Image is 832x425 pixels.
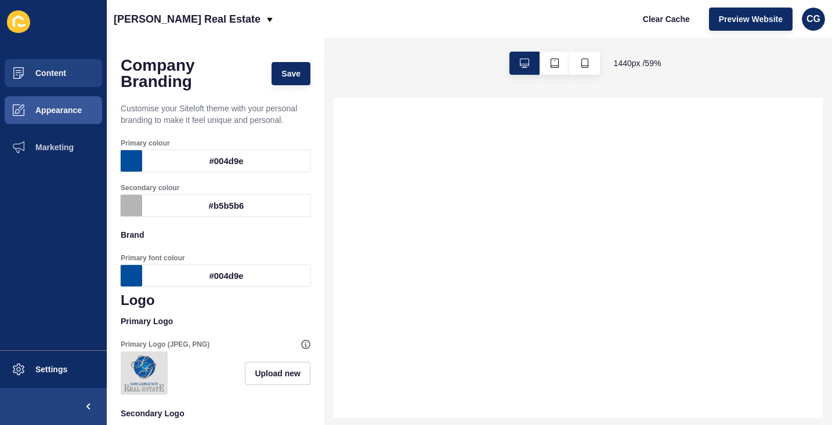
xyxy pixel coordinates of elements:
span: Preview Website [719,13,783,25]
p: Customise your Siteloft theme with your personal branding to make it feel unique and personal. [121,96,310,133]
button: Save [272,62,310,85]
label: Primary Logo (JPEG, PNG) [121,340,209,349]
div: #b5b5b6 [142,195,310,216]
span: Save [281,68,301,79]
p: Brand [121,222,310,248]
span: Clear Cache [643,13,690,25]
button: Clear Cache [633,8,700,31]
h1: Logo [121,292,310,308]
span: Upload new [255,368,301,379]
button: Upload new [245,362,310,385]
label: Primary colour [121,139,170,148]
img: 1032babbfac41a5d207b05b3f8254e5b.png [123,354,165,393]
p: Primary Logo [121,308,310,334]
button: Preview Website [709,8,793,31]
label: Primary font colour [121,253,185,263]
h1: Company Branding [121,57,260,90]
div: #004d9e [142,150,310,172]
p: [PERSON_NAME] Real Estate [114,5,261,34]
div: #004d9e [142,265,310,286]
span: CG [806,13,820,25]
label: Secondary colour [121,183,179,192]
span: 1440 px / 59 % [614,57,661,69]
